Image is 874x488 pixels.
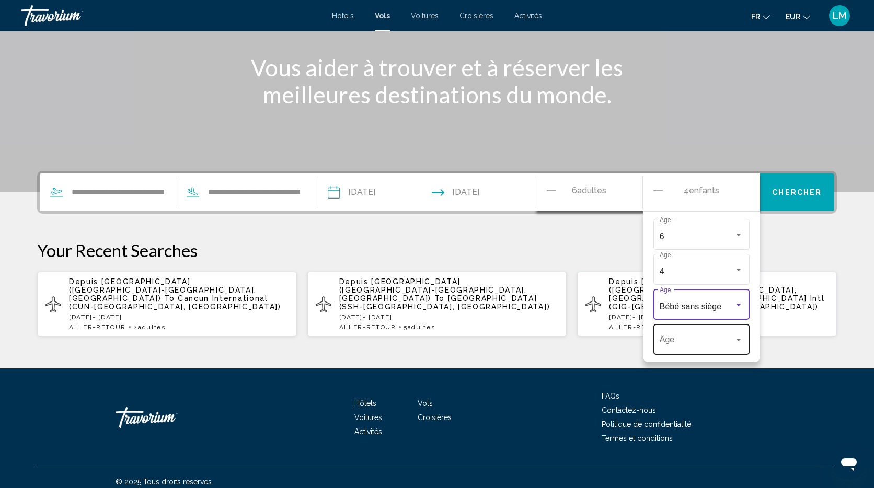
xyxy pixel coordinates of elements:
span: 6 [572,183,606,202]
button: Return date: Dec 27, 2025 [432,173,479,211]
a: Travorium [21,5,321,26]
span: Adultes [138,323,166,331]
a: Politique de confidentialité [602,420,691,428]
button: Increment children [740,183,750,202]
span: To [434,294,445,303]
a: Activités [354,427,382,436]
span: EUR [786,13,800,21]
span: Cancun International (CUN-[GEOGRAPHIC_DATA], [GEOGRAPHIC_DATA]) [69,294,281,311]
button: Depuis [GEOGRAPHIC_DATA] ([GEOGRAPHIC_DATA]-[GEOGRAPHIC_DATA], [GEOGRAPHIC_DATA]) To Cancun Inter... [37,271,297,337]
p: Your Recent Searches [37,240,837,261]
span: [GEOGRAPHIC_DATA] Intl (GIG-[GEOGRAPHIC_DATA], [GEOGRAPHIC_DATA]) [609,294,824,311]
button: Change currency [786,9,810,24]
a: Termes et conditions [602,434,673,443]
a: Hôtels [354,399,376,408]
a: Activités [514,11,542,20]
span: Bébé sans siège [660,302,721,311]
span: Enfants [689,185,719,195]
a: Hôtels [332,11,354,20]
button: User Menu [826,5,853,27]
span: ALLER-RETOUR [69,323,126,331]
button: Chercher [760,173,835,211]
button: Depuis [GEOGRAPHIC_DATA] ([GEOGRAPHIC_DATA]-[GEOGRAPHIC_DATA], [GEOGRAPHIC_DATA]) To [GEOGRAPHIC_... [307,271,567,337]
span: Depuis [339,277,369,286]
span: 4 [684,183,719,202]
button: Depart date: Dec 20, 2025 [328,173,375,211]
h1: Vous aider à trouver et à réserver les meilleures destinations du monde. [241,54,633,108]
a: Croisières [418,413,452,422]
span: Adultes [408,323,435,331]
button: Depuis [GEOGRAPHIC_DATA] ([GEOGRAPHIC_DATA]-[GEOGRAPHIC_DATA], [GEOGRAPHIC_DATA]) To [GEOGRAPHIC_... [577,271,837,337]
a: Vols [418,399,433,408]
span: To [164,294,175,303]
span: LM [833,10,846,21]
button: Decrement children [653,183,663,202]
a: Voitures [411,11,439,20]
p: [DATE] - [DATE] [69,313,289,321]
a: Contactez-nous [602,406,656,414]
button: Increment adults [623,183,632,202]
span: ALLER-RETOUR [339,323,396,331]
button: Decrement adults [547,183,556,202]
span: [GEOGRAPHIC_DATA] ([GEOGRAPHIC_DATA]-[GEOGRAPHIC_DATA], [GEOGRAPHIC_DATA]) [609,277,797,303]
button: Travelers: 6 adults, 4 children [536,173,760,211]
a: Croisières [459,11,493,20]
a: FAQs [602,392,619,400]
span: 4 [660,267,664,276]
span: [GEOGRAPHIC_DATA] (SSH-[GEOGRAPHIC_DATA], [GEOGRAPHIC_DATA]) [339,294,550,311]
button: Change language [751,9,770,24]
iframe: Bouton de lancement de la fenêtre de messagerie [832,446,866,480]
span: 2 [133,323,165,331]
span: Adultes [577,185,606,195]
span: Depuis [609,277,638,286]
a: Vols [375,11,390,20]
span: fr [751,13,760,21]
p: [DATE] - [DATE] [609,313,829,321]
span: [GEOGRAPHIC_DATA] ([GEOGRAPHIC_DATA]-[GEOGRAPHIC_DATA], [GEOGRAPHIC_DATA]) [339,277,527,303]
span: 6 [660,232,664,241]
p: [DATE] - [DATE] [339,313,559,321]
div: Search widget [40,173,834,211]
span: ALLER-RETOUR [609,323,666,331]
span: Chercher [772,189,822,197]
span: [GEOGRAPHIC_DATA] ([GEOGRAPHIC_DATA]-[GEOGRAPHIC_DATA], [GEOGRAPHIC_DATA]) [69,277,257,303]
a: Travorium [116,402,220,433]
span: Depuis [69,277,98,286]
span: 5 [404,323,435,331]
a: Voitures [354,413,382,422]
span: © 2025 Tous droits réservés. [116,478,213,486]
